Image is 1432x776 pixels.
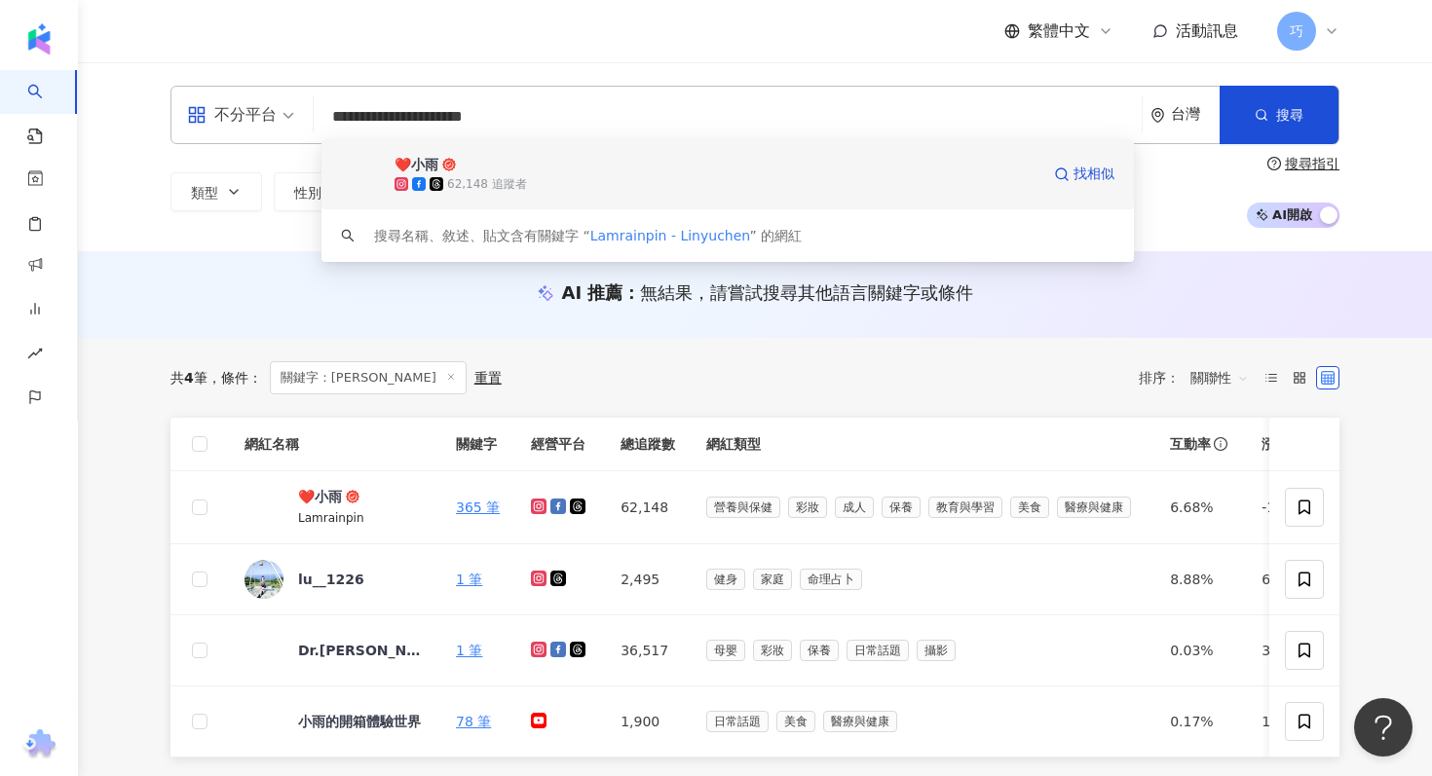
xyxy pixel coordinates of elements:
a: 78 筆 [456,714,491,729]
span: 繁體中文 [1028,20,1090,42]
span: 美食 [776,711,815,732]
div: 8.88% [1170,569,1230,590]
a: KOL Avatarlu__1226 [245,560,425,599]
button: 搜尋 [1220,86,1338,144]
th: 網紅名稱 [229,418,440,471]
img: KOL Avatar [341,155,380,194]
div: lu__1226 [298,570,364,589]
div: 0.03% [1170,640,1230,661]
div: 搜尋名稱、敘述、貼文含有關鍵字 “ ” 的網紅 [374,225,802,246]
div: ❤️小雨 [395,155,438,174]
td: 2,495 [605,544,691,615]
span: 日常話題 [847,640,909,661]
span: 互動率 [1170,434,1211,454]
td: 1,900 [605,686,691,758]
span: 巧 [1290,20,1303,42]
span: question-circle [1267,157,1281,170]
span: environment [1150,108,1165,123]
span: 彩妝 [753,640,792,661]
th: 網紅類型 [691,418,1154,471]
span: 性別 [294,185,321,201]
span: 彩妝 [788,497,827,518]
span: 日常話題 [706,711,769,732]
div: 搜尋指引 [1285,156,1339,171]
td: 36,517 [605,615,691,686]
div: 重置 [474,370,502,386]
span: 美食 [1010,497,1049,518]
th: 總追蹤數 [605,418,691,471]
span: 漲粉率 [1262,434,1302,454]
div: -10.7% [1262,497,1322,518]
div: 6.68% [1170,497,1230,518]
span: 保養 [800,640,839,661]
iframe: Help Scout Beacon - Open [1354,698,1413,757]
img: KOL Avatar [245,560,283,599]
span: 類型 [191,185,218,201]
div: 不分平台 [187,99,277,130]
button: 類型 [170,172,262,211]
span: appstore [187,105,207,125]
a: 1 筆 [456,572,482,587]
span: 母嬰 [706,640,745,661]
span: 活動訊息 [1176,21,1238,40]
span: 保養 [882,497,921,518]
span: 無結果，請嘗試搜尋其他語言關鍵字或條件 [640,282,973,303]
div: 3.07% [1262,640,1322,661]
span: 醫療與健康 [823,711,897,732]
span: 關聯性 [1190,362,1249,393]
div: 排序： [1139,362,1260,393]
span: Lamrainpin [298,511,364,525]
span: 攝影 [917,640,956,661]
img: logo icon [23,23,55,55]
img: KOL Avatar [245,631,283,670]
a: KOL Avatar❤️小雨Lamrainpin [245,487,425,528]
img: KOL Avatar [245,702,283,741]
div: 0.17% [1170,711,1230,732]
div: ❤️小雨 [298,487,342,506]
div: 1.06% [1262,711,1322,732]
span: 條件 ： [207,370,262,386]
div: Dr.[PERSON_NAME]博士 [298,641,425,660]
span: 教育與學習 [928,497,1002,518]
a: 1 筆 [456,643,482,658]
div: 62,148 追蹤者 [447,176,527,193]
a: KOL AvatarDr.[PERSON_NAME]博士 [245,631,425,670]
button: 性別 [274,172,365,211]
span: 成人 [835,497,874,518]
div: 台灣 [1171,106,1220,123]
span: 家庭 [753,569,792,590]
img: chrome extension [20,729,58,760]
a: 找相似 [1054,155,1114,194]
span: Lamrainpin - Linyuchen [590,228,750,243]
span: 4 [184,370,194,386]
span: 命理占卜 [800,569,862,590]
td: 62,148 [605,471,691,544]
span: 醫療與健康 [1057,497,1131,518]
a: 365 筆 [456,499,500,515]
span: 健身 [706,569,745,590]
span: 關鍵字：[PERSON_NAME] [270,361,467,394]
span: 營養與保健 [706,497,780,518]
th: 經營平台 [515,418,605,471]
div: 共 筆 [170,370,207,386]
span: 搜尋 [1276,107,1303,123]
span: search [341,229,355,242]
div: AI 推薦 ： [562,280,974,305]
th: 關鍵字 [440,418,515,471]
img: KOL Avatar [245,488,283,527]
div: 小雨的開箱體驗世界 [298,712,421,731]
span: 找相似 [1074,165,1114,184]
span: info-circle [1211,434,1230,454]
a: search [27,70,66,146]
span: rise [27,334,43,378]
a: KOL Avatar小雨的開箱體驗世界 [245,702,425,741]
div: 6.43% [1262,569,1322,590]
